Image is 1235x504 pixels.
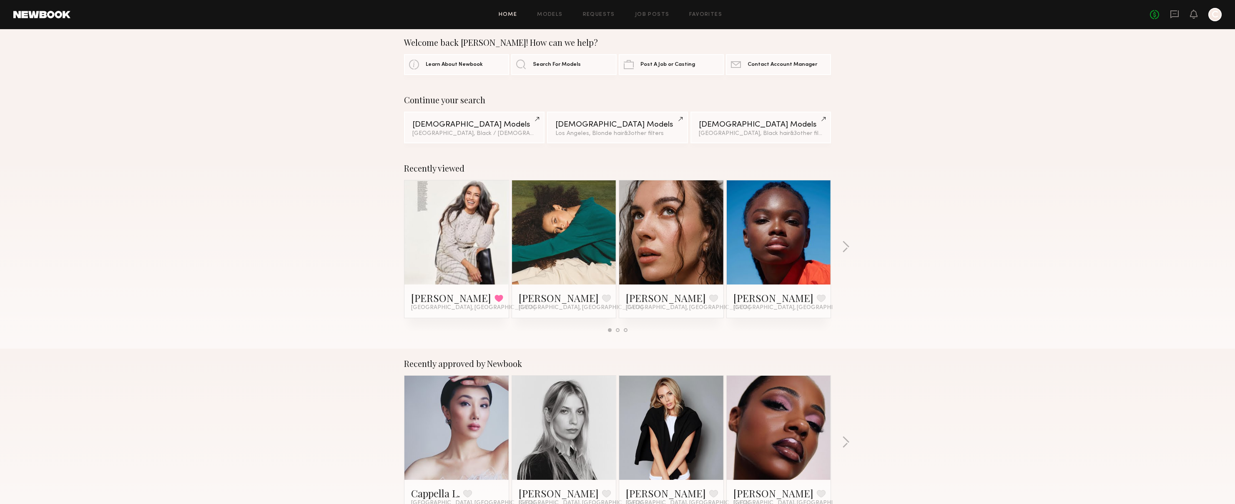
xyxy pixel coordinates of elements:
[624,131,664,136] span: & 3 other filter s
[404,54,509,75] a: Learn About Newbook
[547,112,688,143] a: [DEMOGRAPHIC_DATA] ModelsLos Angeles, Blonde hair&3other filters
[619,54,724,75] a: Post A Job or Casting
[626,487,706,500] a: [PERSON_NAME]
[699,131,823,137] div: [GEOGRAPHIC_DATA], Black hair
[404,163,831,173] div: Recently viewed
[640,62,695,67] span: Post A Job or Casting
[404,359,831,369] div: Recently approved by Newbook
[412,131,536,137] div: [GEOGRAPHIC_DATA], Black / [DEMOGRAPHIC_DATA]
[626,304,750,311] span: [GEOGRAPHIC_DATA], [GEOGRAPHIC_DATA]
[733,291,813,304] a: [PERSON_NAME]
[733,487,813,500] a: [PERSON_NAME]
[689,12,722,17] a: Favorites
[533,62,581,67] span: Search For Models
[537,12,562,17] a: Models
[404,112,545,143] a: [DEMOGRAPHIC_DATA] Models[GEOGRAPHIC_DATA], Black / [DEMOGRAPHIC_DATA]
[748,62,817,67] span: Contact Account Manager
[519,304,643,311] span: [GEOGRAPHIC_DATA], [GEOGRAPHIC_DATA]
[511,54,616,75] a: Search For Models
[1208,8,1222,21] a: C
[519,487,599,500] a: [PERSON_NAME]
[690,112,831,143] a: [DEMOGRAPHIC_DATA] Models[GEOGRAPHIC_DATA], Black hair&3other filters
[404,95,831,105] div: Continue your search
[726,54,831,75] a: Contact Account Manager
[733,304,858,311] span: [GEOGRAPHIC_DATA], [GEOGRAPHIC_DATA]
[555,131,679,137] div: Los Angeles, Blonde hair
[519,291,599,304] a: [PERSON_NAME]
[404,37,831,47] div: Welcome back [PERSON_NAME]! How can we help?
[555,121,679,129] div: [DEMOGRAPHIC_DATA] Models
[411,487,460,500] a: Cappella L.
[426,62,483,67] span: Learn About Newbook
[699,121,823,129] div: [DEMOGRAPHIC_DATA] Models
[583,12,615,17] a: Requests
[635,12,670,17] a: Job Posts
[790,131,830,136] span: & 3 other filter s
[411,304,535,311] span: [GEOGRAPHIC_DATA], [GEOGRAPHIC_DATA]
[412,121,536,129] div: [DEMOGRAPHIC_DATA] Models
[499,12,517,17] a: Home
[411,291,491,304] a: [PERSON_NAME]
[626,291,706,304] a: [PERSON_NAME]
